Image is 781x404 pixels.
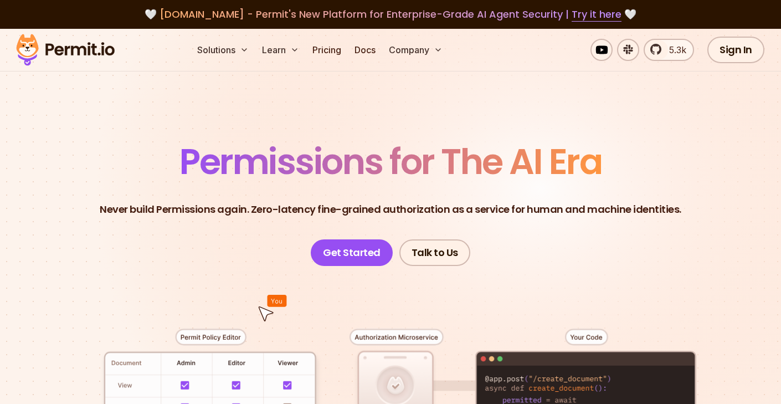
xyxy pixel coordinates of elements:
[572,7,621,22] a: Try it here
[193,39,253,61] button: Solutions
[311,239,393,266] a: Get Started
[707,37,764,63] a: Sign In
[27,7,754,22] div: 🤍 🤍
[662,43,686,57] span: 5.3k
[100,202,681,217] p: Never build Permissions again. Zero-latency fine-grained authorization as a service for human and...
[179,137,602,186] span: Permissions for The AI Era
[399,239,470,266] a: Talk to Us
[384,39,447,61] button: Company
[258,39,304,61] button: Learn
[350,39,380,61] a: Docs
[11,31,120,69] img: Permit logo
[308,39,346,61] a: Pricing
[160,7,621,21] span: [DOMAIN_NAME] - Permit's New Platform for Enterprise-Grade AI Agent Security |
[644,39,694,61] a: 5.3k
